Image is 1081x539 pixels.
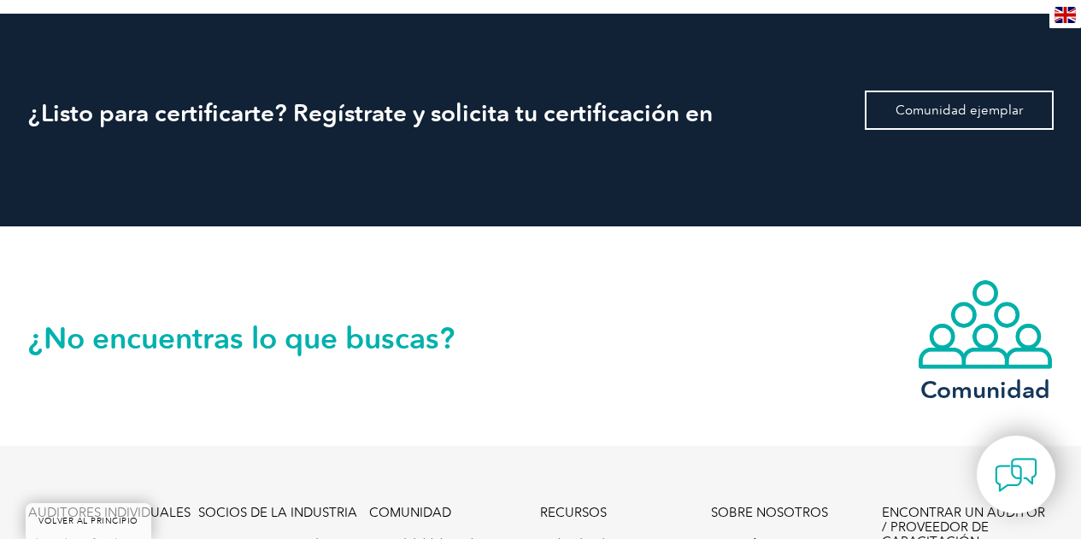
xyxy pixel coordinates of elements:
[917,278,1054,371] img: icon-community.webp
[896,103,1023,118] font: Comunidad ejemplar
[865,91,1054,130] a: Comunidad ejemplar
[198,505,357,520] font: SOCIOS DE LA INDUSTRIA
[369,505,451,520] font: COMUNIDAD
[26,503,151,539] a: VOLVER AL PRINCIPIO
[540,505,607,520] font: RECURSOS
[920,375,1050,404] font: Comunidad
[369,506,451,520] a: COMUNIDAD
[198,506,357,520] a: SOCIOS DE LA INDUSTRIA
[711,506,828,520] a: SOBRE NOSOTROS
[28,320,455,356] font: ¿No encuentras lo que buscas?
[38,516,138,526] font: VOLVER AL PRINCIPIO
[540,506,607,520] a: RECURSOS
[711,505,828,520] font: SOBRE NOSOTROS
[1055,7,1076,23] img: en
[917,278,1054,401] a: Comunidad
[995,454,1037,496] img: contact-chat.png
[28,98,713,127] font: ¿Listo para certificarte? Regístrate y solicita tu certificación en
